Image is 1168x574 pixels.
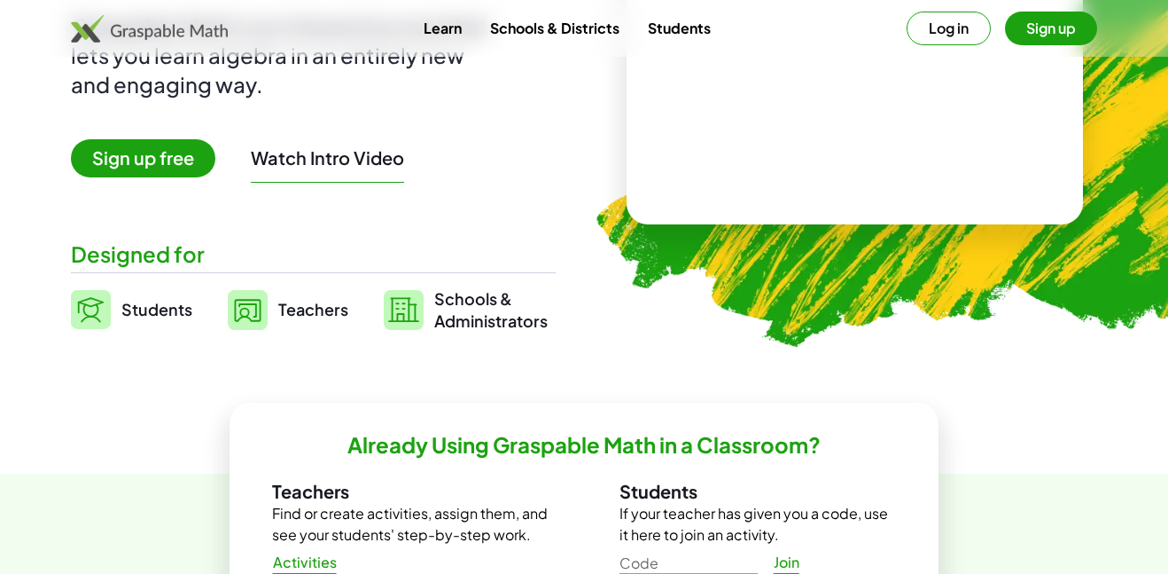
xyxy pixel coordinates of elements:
img: svg%3e [384,290,424,330]
div: Designed for [71,240,556,269]
a: Schools &Administrators [384,287,548,332]
a: Students [71,287,192,332]
a: Learn [409,12,476,44]
h3: Teachers [272,480,549,503]
button: Sign up [1005,12,1097,45]
span: Activities [272,554,337,572]
img: svg%3e [228,290,268,330]
img: svg%3e [71,290,111,329]
span: Join [773,554,799,572]
a: Schools & Districts [476,12,634,44]
p: If your teacher has given you a code, use it here to join an activity. [619,503,896,546]
span: Schools & Administrators [434,287,548,332]
a: Students [634,12,725,44]
span: Students [121,299,192,319]
video: What is this? This is dynamic math notation. Dynamic math notation plays a central role in how Gr... [722,24,988,157]
span: Sign up free [71,139,215,177]
button: Log in [907,12,991,45]
p: Find or create activities, assign them, and see your students' step-by-step work. [272,503,549,546]
button: Watch Intro Video [251,146,404,169]
a: Teachers [228,287,348,332]
h3: Students [619,480,896,503]
h2: Already Using Graspable Math in a Classroom? [347,431,821,459]
span: Teachers [278,299,348,319]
